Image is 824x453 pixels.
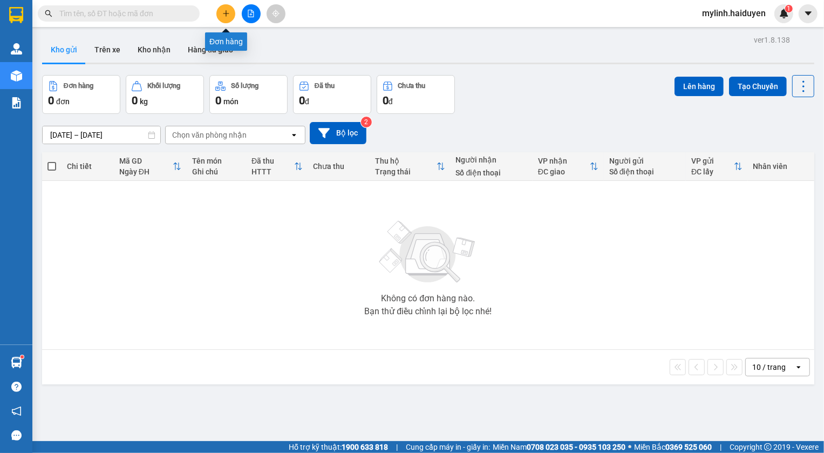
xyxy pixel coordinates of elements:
div: Trạng thái [375,167,437,176]
th: Toggle SortBy [533,152,604,181]
button: aim [267,4,285,23]
span: 0 [383,94,389,107]
img: icon-new-feature [779,9,789,18]
input: Tìm tên, số ĐT hoặc mã đơn [59,8,187,19]
div: Khối lượng [147,82,180,90]
span: 0 [48,94,54,107]
th: Toggle SortBy [114,152,187,181]
span: aim [272,10,280,17]
button: Chưa thu0đ [377,75,455,114]
span: Cung cấp máy in - giấy in: [406,441,490,453]
svg: open [794,363,803,371]
button: Trên xe [86,37,129,63]
sup: 1 [21,355,24,359]
span: kg [140,97,148,106]
div: Ngày ĐH [119,167,173,176]
button: Đã thu0đ [293,75,371,114]
div: ĐC lấy [691,167,733,176]
span: Miền Bắc [634,441,712,453]
sup: 1 [785,5,793,12]
button: Bộ lọc [310,122,366,144]
div: Chi tiết [67,162,108,171]
button: file-add [242,4,261,23]
div: Số điện thoại [456,168,527,177]
div: Người nhận [456,155,527,164]
div: Ghi chú [192,167,241,176]
div: Chưa thu [314,162,364,171]
div: ĐC giao [538,167,590,176]
svg: open [290,131,298,139]
div: Đã thu [315,82,335,90]
span: question-circle [11,382,22,392]
span: 0 [215,94,221,107]
button: caret-down [799,4,818,23]
div: ver 1.8.138 [754,34,790,46]
span: | [720,441,721,453]
img: solution-icon [11,97,22,109]
img: logo-vxr [9,7,23,23]
strong: 0708 023 035 - 0935 103 250 [527,443,625,451]
span: đơn [56,97,70,106]
span: notification [11,406,22,416]
div: Tên món [192,157,241,165]
input: Select a date range. [43,126,160,144]
div: Đã thu [251,157,294,165]
div: VP nhận [538,157,590,165]
div: Bạn thử điều chỉnh lại bộ lọc nhé! [364,307,492,316]
th: Toggle SortBy [370,152,451,181]
div: Chọn văn phòng nhận [172,130,247,140]
span: 0 [299,94,305,107]
button: Kho nhận [129,37,179,63]
div: Mã GD [119,157,173,165]
div: Không có đơn hàng nào. [381,294,475,303]
span: caret-down [803,9,813,18]
div: Số điện thoại [609,167,680,176]
div: Số lượng [231,82,258,90]
div: Đơn hàng [64,82,93,90]
span: đ [389,97,393,106]
span: 0 [132,94,138,107]
span: mylinh.haiduyen [693,6,774,20]
img: warehouse-icon [11,357,22,368]
span: Hỗ trợ kỹ thuật: [289,441,388,453]
button: Kho gửi [42,37,86,63]
div: 10 / trang [752,362,786,373]
button: Số lượng0món [209,75,288,114]
button: Hàng đã giao [179,37,242,63]
span: 1 [787,5,791,12]
div: Người gửi [609,157,680,165]
button: Lên hàng [675,77,724,96]
span: plus [222,10,230,17]
span: đ [305,97,309,106]
div: HTTT [251,167,294,176]
span: ⚪️ [628,445,631,449]
div: Nhân viên [753,162,809,171]
button: Tạo Chuyến [729,77,787,96]
img: warehouse-icon [11,70,22,82]
strong: 1900 633 818 [342,443,388,451]
button: plus [216,4,235,23]
div: Thu hộ [375,157,437,165]
span: message [11,430,22,441]
span: search [45,10,52,17]
button: Đơn hàng0đơn [42,75,120,114]
button: Khối lượng0kg [126,75,204,114]
span: Miền Nam [493,441,625,453]
div: Chưa thu [398,82,426,90]
sup: 2 [361,117,372,127]
span: copyright [764,443,772,451]
span: món [223,97,239,106]
span: | [396,441,398,453]
strong: 0369 525 060 [665,443,712,451]
th: Toggle SortBy [686,152,747,181]
img: svg+xml;base64,PHN2ZyBjbGFzcz0ibGlzdC1wbHVnX19zdmciIHhtbG5zPSJodHRwOi8vd3d3LnczLm9yZy8yMDAwL3N2Zy... [374,214,482,290]
th: Toggle SortBy [246,152,308,181]
span: file-add [247,10,255,17]
img: warehouse-icon [11,43,22,55]
div: VP gửi [691,157,733,165]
